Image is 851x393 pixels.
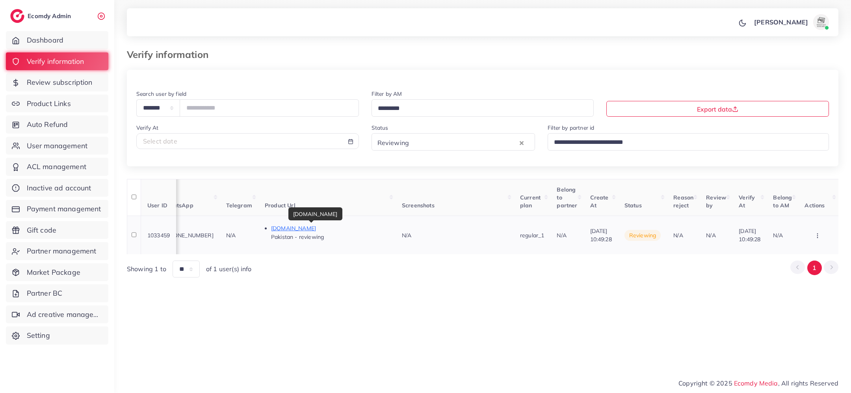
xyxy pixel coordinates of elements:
[6,221,108,239] a: Gift code
[754,17,808,27] p: [PERSON_NAME]
[739,227,760,242] span: [DATE] 10:49:28
[127,264,166,274] span: Showing 1 to
[164,232,213,239] span: [PHONE_NUMBER]
[372,133,535,150] div: Search for option
[372,99,594,116] div: Search for option
[6,179,108,197] a: Inactive ad account
[590,194,609,209] span: Create At
[548,133,829,150] div: Search for option
[813,14,829,30] img: avatar
[27,119,68,130] span: Auto Refund
[6,95,108,113] a: Product Links
[28,12,73,20] h2: Ecomdy Admin
[27,225,56,235] span: Gift code
[6,31,108,49] a: Dashboard
[27,309,102,320] span: Ad creative management
[402,232,411,239] span: N/A
[27,288,63,298] span: Partner BC
[411,136,518,149] input: Search for option
[27,77,93,88] span: Review subscription
[136,90,186,98] label: Search user by field
[750,14,832,30] a: [PERSON_NAME]avatar
[706,194,726,209] span: Review by
[520,232,544,239] span: regular_1
[288,207,342,220] div: [DOMAIN_NAME]
[27,162,86,172] span: ACL management
[6,73,108,91] a: Review subscription
[27,141,87,151] span: User management
[27,56,84,67] span: Verify information
[551,136,819,149] input: Search for option
[805,202,825,209] span: Actions
[6,326,108,345] a: Setting
[6,284,108,302] a: Partner BC
[127,49,215,60] h3: Verify information
[590,227,612,242] span: [DATE] 10:49:28
[778,378,838,388] span: , All rights Reserved
[27,99,71,109] span: Product Links
[773,194,792,209] span: Belong to AM
[6,242,108,260] a: Partner management
[673,232,683,239] span: N/A
[375,102,584,115] input: Search for option
[6,263,108,281] a: Market Package
[376,137,411,149] span: Reviewing
[372,90,402,98] label: Filter by AM
[143,137,177,145] span: Select date
[206,264,252,274] span: of 1 user(s) info
[147,232,170,239] span: 1033459
[807,261,822,275] button: Go to page 1
[136,124,158,132] label: Verify At
[27,183,91,193] span: Inactive ad account
[265,202,295,209] span: Product Url
[147,202,167,209] span: User ID
[606,101,829,117] button: Export data
[271,233,324,240] span: Pakistan - reviewing
[6,200,108,218] a: Payment management
[790,261,838,275] ul: Pagination
[734,379,778,387] a: Ecomdy Media
[739,194,755,209] span: Verify At
[520,194,541,209] span: Current plan
[372,124,388,132] label: Status
[697,105,738,113] span: Export data
[6,137,108,155] a: User management
[6,158,108,176] a: ACL management
[10,9,73,23] a: logoEcomdy Admin
[678,378,838,388] span: Copyright © 2025
[557,186,577,209] span: Belong to partner
[10,9,24,23] img: logo
[6,52,108,71] a: Verify information
[673,194,693,209] span: Reason reject
[402,202,435,209] span: Screenshots
[226,232,236,239] span: N/A
[548,124,594,132] label: Filter by partner id
[557,232,566,239] span: N/A
[271,224,389,233] p: [DOMAIN_NAME]
[624,230,661,241] span: reviewing
[706,232,715,239] span: N/A
[624,202,642,209] span: Status
[226,202,252,209] span: Telegram
[27,35,63,45] span: Dashboard
[520,138,524,147] button: Clear Selected
[6,305,108,324] a: Ad creative management
[27,330,50,341] span: Setting
[27,246,97,256] span: Partner management
[27,267,80,278] span: Market Package
[6,115,108,134] a: Auto Refund
[27,204,101,214] span: Payment management
[773,232,782,239] span: N/A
